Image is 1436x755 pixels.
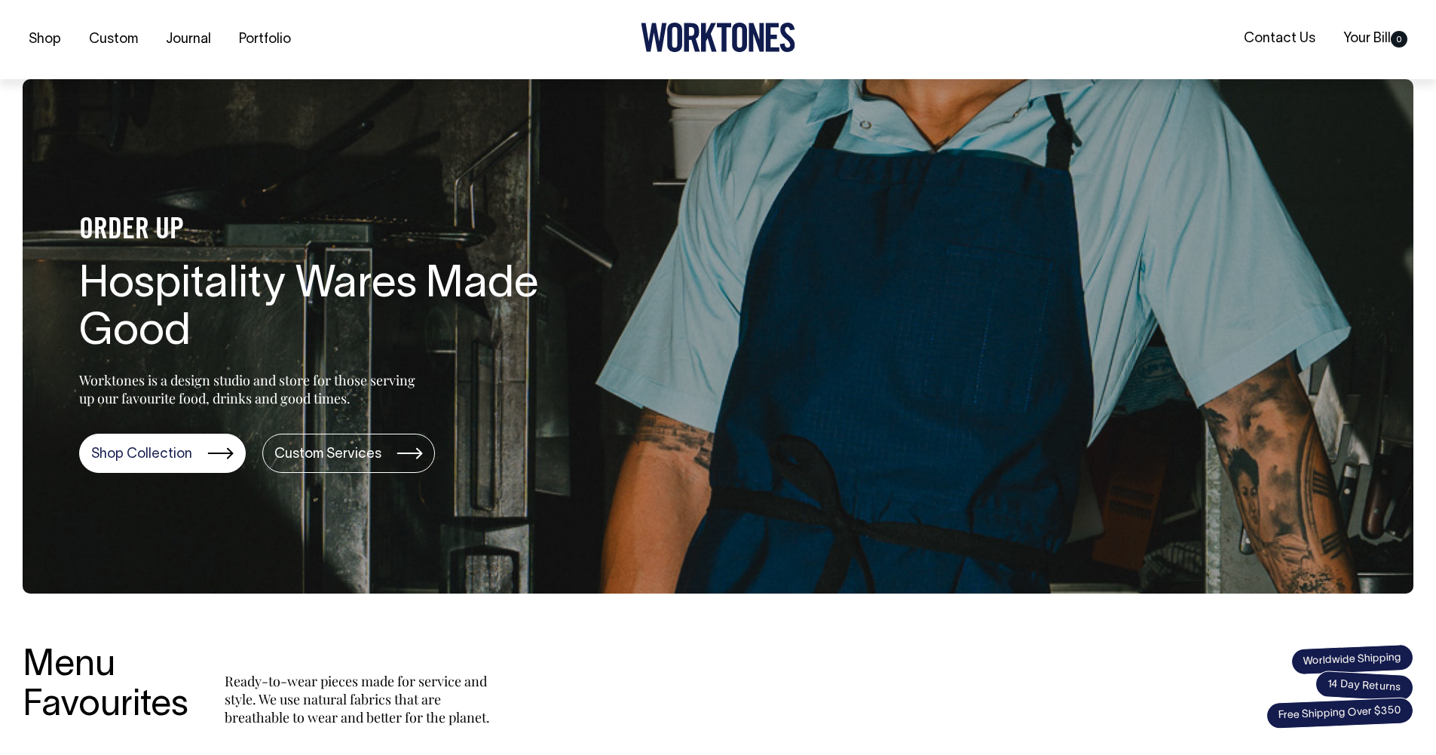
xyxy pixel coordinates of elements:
h4: ORDER UP [79,215,562,247]
a: Portfolio [233,27,297,52]
span: Worldwide Shipping [1291,643,1413,675]
a: Your Bill0 [1337,26,1413,51]
a: Custom [83,27,144,52]
a: Journal [160,27,217,52]
a: Shop Collection [79,434,246,473]
a: Contact Us [1238,26,1321,51]
span: 0 [1391,31,1407,48]
h1: Hospitality Wares Made Good [79,262,562,358]
a: Shop [23,27,67,52]
a: Custom Services [262,434,435,473]
span: Free Shipping Over $350 [1266,697,1413,729]
p: Worktones is a design studio and store for those serving up our favourite food, drinks and good t... [79,371,422,407]
span: 14 Day Returns [1315,671,1414,702]
h3: Menu Favourites [23,646,188,726]
p: Ready-to-wear pieces made for service and style. We use natural fabrics that are breathable to we... [225,672,496,726]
